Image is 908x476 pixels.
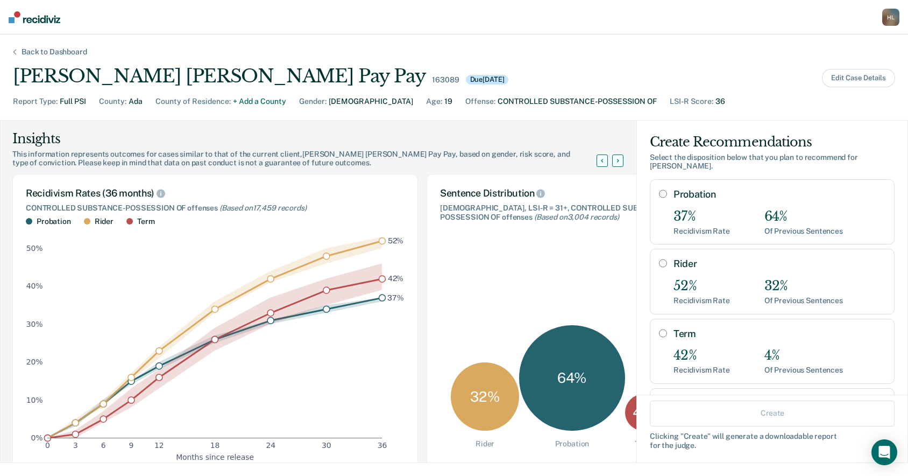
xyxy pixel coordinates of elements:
[329,96,413,107] div: [DEMOGRAPHIC_DATA]
[219,204,307,212] span: (Based on 17,459 records )
[322,441,331,450] text: 30
[299,96,327,107] div: Gender :
[31,433,43,442] text: 0%
[9,11,60,23] img: Recidiviz
[476,439,494,449] div: Rider
[498,96,657,107] div: CONTROLLED SUBSTANCE-POSSESSION OF
[9,47,100,57] div: Back to Dashboard
[440,204,672,222] div: [DEMOGRAPHIC_DATA], LSI-R = 31+, CONTROLLED SUBSTANCE-POSSESSION OF offenses
[673,209,730,225] div: 37%
[233,96,286,107] div: + Add a County
[534,213,619,221] span: (Based on 3,004 records )
[650,400,895,426] button: Create
[47,237,382,438] g: area
[45,441,50,450] text: 0
[764,209,843,225] div: 64%
[176,452,254,461] text: Months since release
[650,153,895,171] div: Select the disposition below that you plan to recommend for [PERSON_NAME] .
[673,296,730,305] div: Recidivism Rate
[378,441,387,450] text: 36
[764,348,843,363] div: 4%
[764,278,843,294] div: 32%
[465,96,495,107] div: Offense :
[12,150,609,168] div: This information represents outcomes for cases similar to that of the current client, [PERSON_NAM...
[650,431,895,450] div: Clicking " Create " will generate a downloadable report for the judge.
[635,439,652,449] div: Term
[12,130,609,148] div: Insights
[822,69,895,87] button: Edit Case Details
[129,96,143,107] div: Ada
[26,187,405,199] div: Recidivism Rates (36 months)
[101,441,106,450] text: 6
[673,188,885,200] label: Probation
[673,258,885,270] label: Rider
[37,217,71,226] div: Probation
[176,452,254,461] g: x-axis label
[95,217,113,226] div: Rider
[882,9,899,26] div: H L
[26,244,43,253] text: 50%
[45,237,386,441] g: dot
[432,75,459,85] div: 163089
[444,96,452,107] div: 19
[871,439,897,465] div: Open Intercom Messenger
[26,358,43,366] text: 20%
[26,204,405,213] div: CONTROLLED SUBSTANCE-POSSESSION OF offenses
[266,441,275,450] text: 24
[26,395,43,404] text: 10%
[129,441,134,450] text: 9
[45,441,387,450] g: x-axis tick label
[764,296,843,305] div: Of Previous Sentences
[388,236,404,245] text: 52%
[625,394,662,431] div: 4 %
[764,366,843,375] div: Of Previous Sentences
[26,319,43,328] text: 30%
[26,244,43,442] g: y-axis tick label
[673,328,885,340] label: Term
[387,236,404,302] g: text
[73,441,78,450] text: 3
[60,96,86,107] div: Full PSI
[673,227,730,236] div: Recidivism Rate
[154,441,164,450] text: 12
[426,96,442,107] div: Age :
[519,325,625,431] div: 64 %
[440,187,672,199] div: Sentence Distribution
[99,96,126,107] div: County :
[155,96,231,107] div: County of Residence :
[13,96,58,107] div: Report Type :
[13,65,425,87] div: [PERSON_NAME] [PERSON_NAME] Pay Pay
[387,293,404,302] text: 37%
[673,366,730,375] div: Recidivism Rate
[26,282,43,290] text: 40%
[670,96,713,107] div: LSI-R Score :
[555,439,590,449] div: Probation
[673,348,730,363] div: 42%
[466,75,509,85] div: Due [DATE]
[764,227,843,236] div: Of Previous Sentences
[210,441,220,450] text: 18
[882,9,899,26] button: HL
[388,274,404,283] text: 42%
[715,96,725,107] div: 36
[451,362,519,431] div: 32 %
[137,217,154,226] div: Term
[650,134,895,151] div: Create Recommendations
[673,278,730,294] div: 52%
